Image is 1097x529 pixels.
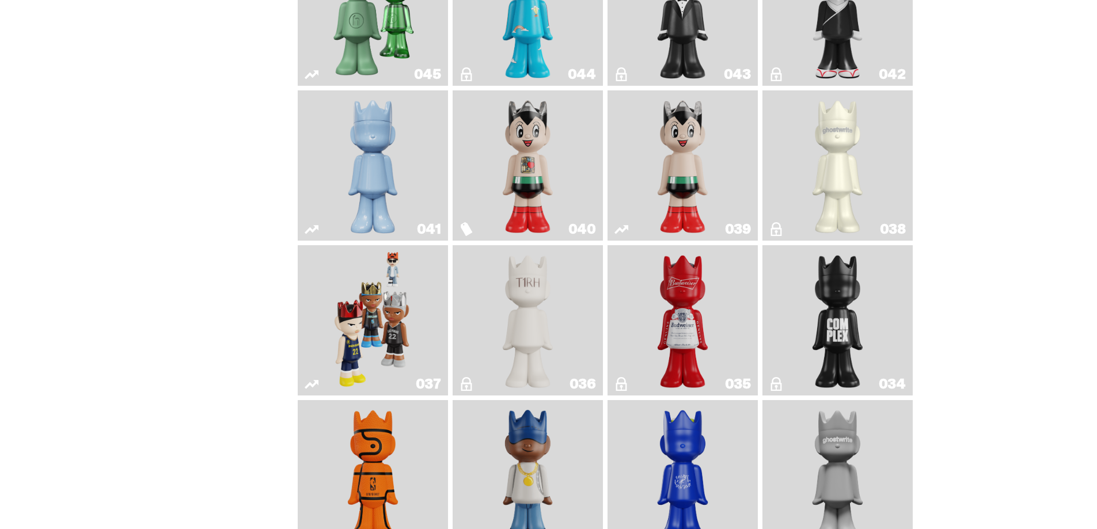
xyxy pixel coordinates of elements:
div: 043 [724,67,751,81]
img: Astro Boy [652,95,713,236]
img: Astro Boy (Heart) [498,95,559,236]
a: Astro Boy (Heart) [460,95,596,236]
div: 044 [568,67,596,81]
div: 042 [879,67,906,81]
img: Schrödinger's ghost: Winter Blue [343,95,404,236]
img: Complex [807,250,868,391]
div: 045 [414,67,441,81]
div: 036 [570,377,596,391]
div: 040 [568,222,596,236]
div: 038 [880,222,906,236]
a: The1RoomButler [460,250,596,391]
a: Astro Boy [614,95,751,236]
a: The King of ghosts [614,250,751,391]
div: 034 [879,377,906,391]
div: 037 [416,377,441,391]
div: 035 [725,377,751,391]
a: Schrödinger's ghost: Winter Blue [305,95,441,236]
a: 1A [769,95,906,236]
div: 041 [417,222,441,236]
img: The1RoomButler [498,250,559,391]
img: 1A [807,95,868,236]
img: The King of ghosts [652,250,713,391]
div: 039 [725,222,751,236]
a: Game Face (2024) [305,250,441,391]
img: Game Face (2024) [333,250,413,391]
a: Complex [769,250,906,391]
